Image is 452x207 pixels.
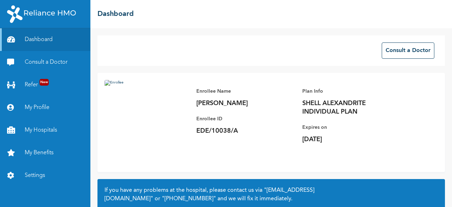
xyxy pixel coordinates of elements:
h2: If you have any problems at the hospital, please contact us via or and we will fix it immediately. [105,186,438,203]
img: Enrollee [105,80,189,165]
p: SHELL ALEXANDRITE INDIVIDUAL PLAN [302,99,401,116]
button: Consult a Doctor [382,42,434,59]
p: EDE/10038/A [196,127,295,135]
p: Expires on [302,123,401,132]
p: [PERSON_NAME] [196,99,295,108]
p: [DATE] [302,135,401,144]
p: Enrollee Name [196,87,295,96]
p: Plan Info [302,87,401,96]
p: Enrollee ID [196,115,295,123]
span: New [40,79,49,86]
img: RelianceHMO's Logo [7,5,76,23]
h2: Dashboard [97,9,134,19]
a: "[PHONE_NUMBER]" [162,196,216,202]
